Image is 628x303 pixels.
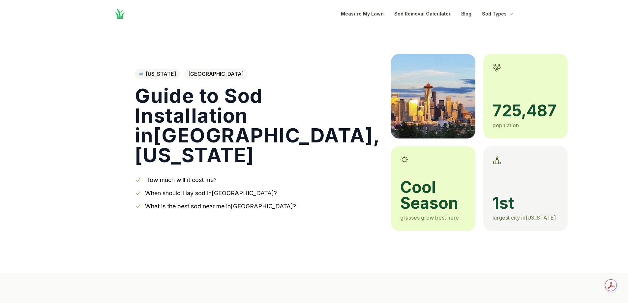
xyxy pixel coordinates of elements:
[145,190,277,197] a: When should I lay sod in[GEOGRAPHIC_DATA]?
[184,69,248,79] span: [GEOGRAPHIC_DATA]
[145,203,296,210] a: What is the best sod near me in[GEOGRAPHIC_DATA]?
[135,69,180,79] a: [US_STATE]
[400,179,466,211] span: cool season
[461,10,471,18] a: Blog
[391,54,475,138] img: A picture of Seattle
[400,214,459,221] span: grasses grow best here
[493,214,556,221] span: largest city in [US_STATE]
[394,10,451,18] a: Sod Removal Calculator
[341,10,384,18] a: Measure My Lawn
[135,86,380,165] h1: Guide to Sod Installation in [GEOGRAPHIC_DATA] , [US_STATE]
[139,73,143,75] img: Washington state outline
[493,122,519,129] span: population
[482,10,515,18] button: Sod Types
[145,176,217,183] a: How much will it cost me?
[493,103,558,119] span: 725,487
[493,195,558,211] span: 1st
